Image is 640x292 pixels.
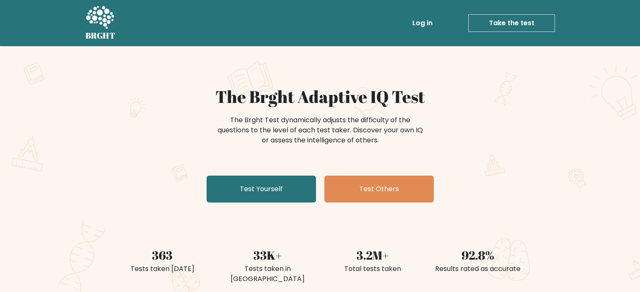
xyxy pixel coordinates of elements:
a: BRGHT [85,3,116,43]
div: Tests taken [DATE] [115,264,210,274]
div: 92.8% [430,246,526,264]
div: 3.2M+ [325,246,420,264]
h1: The Brght Adaptive IQ Test [115,87,526,107]
a: Log in [409,15,436,32]
div: The Brght Test dynamically adjusts the difficulty of the questions to the level of each test take... [215,115,425,145]
a: Test Others [324,176,434,203]
div: 363 [115,246,210,264]
h5: BRGHT [85,31,116,41]
div: 33K+ [220,246,315,264]
div: Tests taken in [GEOGRAPHIC_DATA] [220,264,315,284]
a: Test Yourself [207,176,316,203]
a: Take the test [468,14,555,32]
div: Results rated as accurate [430,264,526,274]
div: Total tests taken [325,264,420,274]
